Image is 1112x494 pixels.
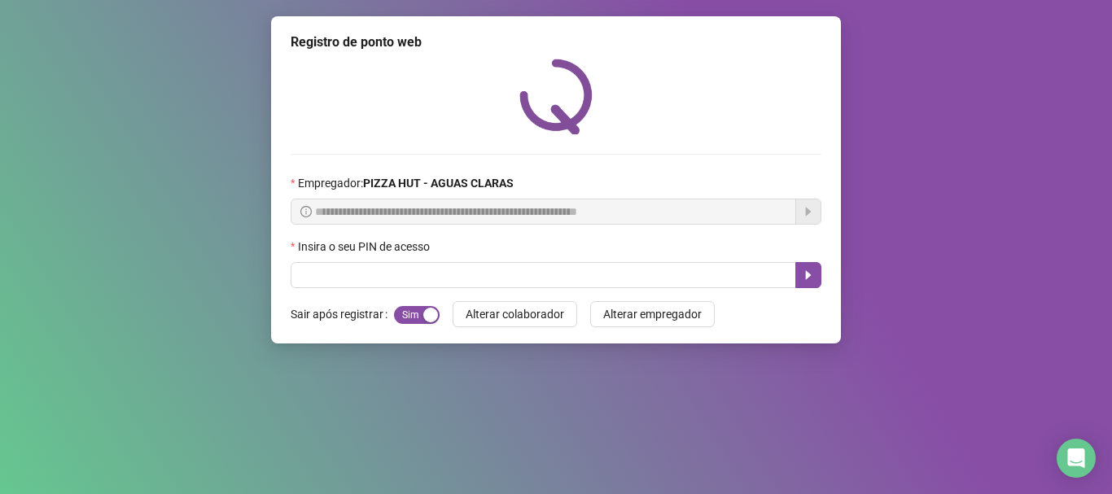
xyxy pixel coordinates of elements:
img: QRPoint [519,59,593,134]
span: info-circle [300,206,312,217]
button: Alterar empregador [590,301,715,327]
span: Alterar colaborador [466,305,564,323]
div: Registro de ponto web [291,33,821,52]
label: Sair após registrar [291,301,394,327]
label: Insira o seu PIN de acesso [291,238,440,256]
span: Alterar empregador [603,305,702,323]
span: Empregador : [298,174,514,192]
strong: PIZZA HUT - AGUAS CLARAS [363,177,514,190]
button: Alterar colaborador [453,301,577,327]
div: Open Intercom Messenger [1057,439,1096,478]
span: caret-right [802,269,815,282]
